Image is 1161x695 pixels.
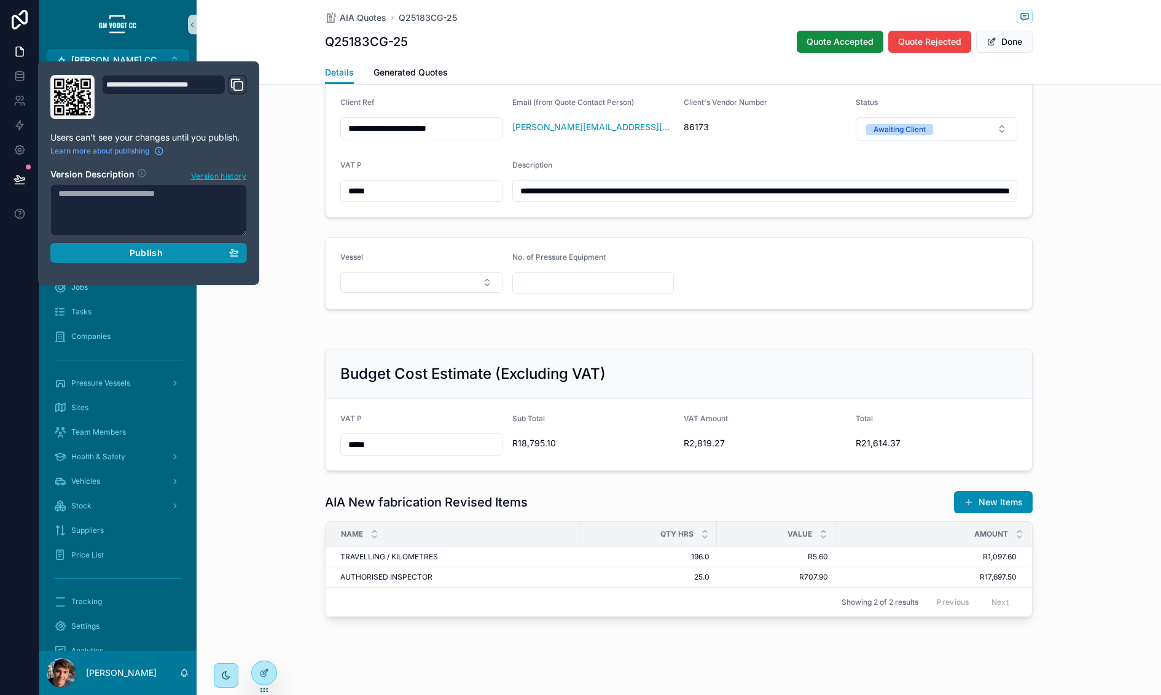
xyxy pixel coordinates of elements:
[512,437,674,449] span: R18,795.10
[325,61,354,85] a: Details
[47,591,189,613] a: Tracking
[71,403,88,413] span: Sites
[399,12,457,24] a: Q25183CG-25
[340,252,363,262] span: Vessel
[325,66,354,79] span: Details
[842,597,918,607] span: Showing 2 of 2 results
[98,15,138,34] img: App logo
[340,364,606,384] h2: Budget Cost Estimate (Excluding VAT)
[191,169,246,181] span: Version history
[47,49,189,71] button: Select Button
[976,31,1033,53] button: Done
[340,414,362,423] span: VAT P
[190,168,247,182] button: Version history
[47,519,189,542] a: Suppliers
[86,667,157,679] p: [PERSON_NAME]
[47,397,189,419] a: Sites
[588,552,709,562] span: 196.0
[340,12,386,24] span: AIA Quotes
[39,71,197,651] div: scrollable content
[47,301,189,323] a: Tasks
[71,282,88,292] span: Jobs
[71,501,92,511] span: Stock
[71,427,126,437] span: Team Members
[71,378,130,388] span: Pressure Vessels
[47,421,189,443] a: Team Members
[856,414,873,423] span: Total
[724,552,828,562] span: R5.60
[71,307,92,317] span: Tasks
[71,452,125,462] span: Health & Safety
[71,526,104,535] span: Suppliers
[340,160,362,169] span: VAT P
[130,247,163,258] span: Publish
[512,252,606,262] span: No. of Pressure Equipment
[954,491,1033,513] button: New Items
[373,61,448,86] a: Generated Quotes
[71,54,157,66] span: [PERSON_NAME] CC
[325,12,386,24] a: AIA Quotes
[512,160,552,169] span: Description
[47,446,189,468] a: Health & Safety
[71,476,100,486] span: Vehicles
[71,646,103,656] span: Analytics
[71,621,100,631] span: Settings
[325,494,528,511] h1: AIA New fabrication Revised Items
[71,597,102,607] span: Tracking
[512,121,674,133] a: [PERSON_NAME][EMAIL_ADDRESS][DOMAIN_NAME]
[836,572,1017,582] span: R17,697.50
[71,332,111,341] span: Companies
[47,325,189,347] a: Companies
[684,98,767,107] span: Client's Vendor Number
[684,121,846,133] span: 86173
[974,529,1008,539] span: Amount
[340,572,432,582] span: AUTHORISED INSPECTOR
[856,98,878,107] span: Status
[898,36,961,48] span: Quote Rejected
[47,495,189,517] a: Stock
[724,572,828,582] span: R707.90
[50,168,135,182] h2: Version Description
[340,272,502,293] button: Select Button
[50,146,164,156] a: Learn more about publishing
[340,552,438,562] span: TRAVELLING / KILOMETRES
[47,276,189,298] a: Jobs
[512,98,634,107] span: Email (from Quote Contact Person)
[47,544,189,566] a: Price List
[47,615,189,637] a: Settings
[512,414,545,423] span: Sub Total
[888,31,971,53] button: Quote Rejected
[47,470,189,492] a: Vehicles
[660,529,694,539] span: Qty Hrs
[341,529,363,539] span: Name
[788,529,812,539] span: Value
[47,640,189,662] a: Analytics
[856,117,1018,141] button: Select Button
[325,33,408,50] h1: Q25183CG-25
[807,36,874,48] span: Quote Accepted
[684,437,846,449] span: R2,819.27
[684,414,728,423] span: VAT Amount
[47,372,189,394] a: Pressure Vessels
[856,437,1018,449] span: R21,614.37
[836,552,1017,562] span: R1,097.60
[50,243,247,263] button: Publish
[50,146,149,156] span: Learn more about publishing
[340,98,375,107] span: Client Ref
[588,572,709,582] span: 25.0
[373,66,448,79] span: Generated Quotes
[874,124,926,135] div: Awaiting Client
[102,75,247,119] div: Domain and Custom Link
[71,550,104,560] span: Price List
[50,131,247,144] p: Users can't see your changes until you publish.
[797,31,883,53] button: Quote Accepted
